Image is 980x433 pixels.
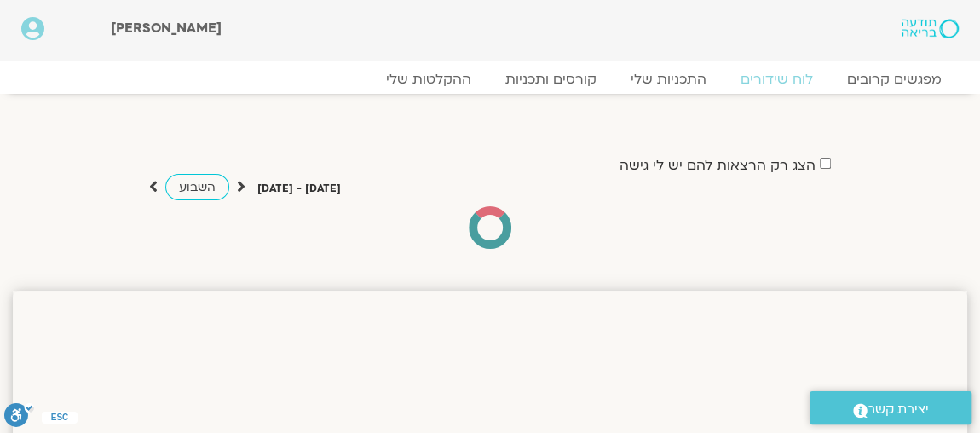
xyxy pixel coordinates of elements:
p: [DATE] - [DATE] [257,180,341,198]
nav: Menu [21,71,959,88]
a: מפגשים קרובים [830,71,959,88]
span: יצירת קשר [868,398,929,421]
a: השבוע [165,174,229,200]
span: השבוע [179,179,216,195]
a: ההקלטות שלי [369,71,488,88]
label: הצג רק הרצאות להם יש לי גישה [620,158,816,173]
a: לוח שידורים [723,71,830,88]
a: קורסים ותכניות [488,71,614,88]
span: [PERSON_NAME] [111,19,222,38]
a: התכניות שלי [614,71,723,88]
a: יצירת קשר [810,391,971,424]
